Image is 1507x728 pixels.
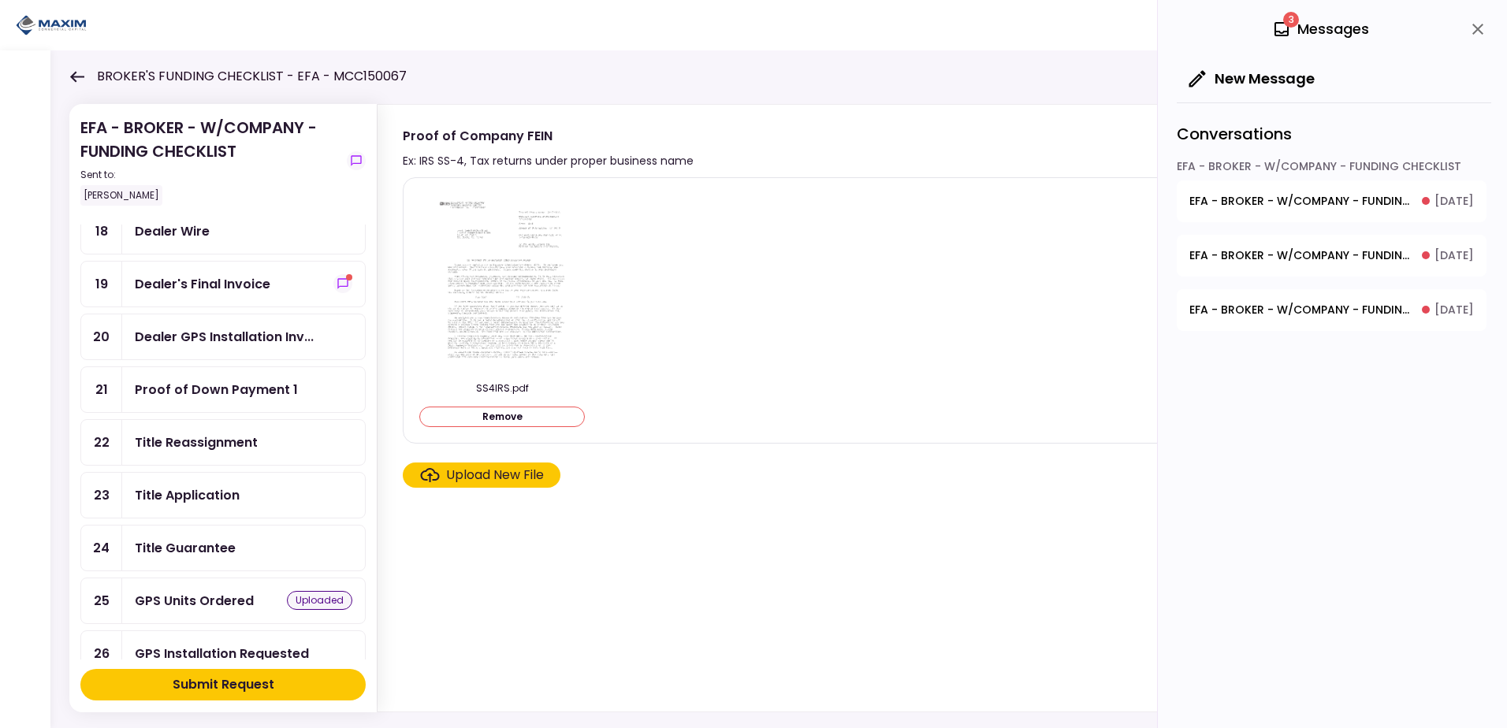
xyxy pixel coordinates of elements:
a: 22Title Reassignment [80,419,366,466]
a: 21Proof of Down Payment 1 [80,366,366,413]
div: Title Reassignment [135,433,258,452]
div: Conversations [1177,102,1491,158]
div: 18 [81,209,122,254]
div: Sent to: [80,168,340,182]
div: EFA - BROKER - W/COMPANY - FUNDING CHECKLIST [80,116,340,206]
div: Ex: IRS SS-4, Tax returns under proper business name [403,151,694,170]
span: Click here to upload the required document [403,462,560,488]
div: 21 [81,367,122,412]
div: Submit Request [173,675,274,694]
div: Title Guarantee [135,538,236,558]
a: 23Title Application [80,472,366,518]
div: Proof of Down Payment 1 [135,380,298,399]
button: open-conversation [1177,235,1487,277]
div: 25 [81,578,122,623]
div: 22 [81,420,122,465]
a: 25GPS Units Ordereduploaded [80,578,366,624]
button: New Message [1177,58,1327,99]
a: 24Title Guarantee [80,525,366,571]
div: Messages [1272,17,1369,41]
h1: BROKER'S FUNDING CHECKLIST - EFA - MCC150067 [97,67,407,86]
div: SS4IRS.pdf [419,381,585,396]
div: 26 [81,631,122,676]
span: [DATE] [1434,247,1474,264]
a: 18Dealer Wire [80,208,366,254]
div: Proof of Company FEIN [403,126,694,146]
a: 20Dealer GPS Installation Invoice [80,314,366,360]
button: open-conversation [1177,180,1487,222]
div: 23 [81,473,122,518]
span: EFA - BROKER - W/COMPANY - FUNDING CHECKLIST - Proof of Company FEIN [1189,302,1411,318]
button: open-conversation [1177,289,1487,331]
span: EFA - BROKER - W/COMPANY - FUNDING CHECKLIST - Company Articles [1189,193,1411,210]
img: Partner icon [16,13,87,37]
button: show-messages [333,274,352,293]
div: Dealer GPS Installation Invoice [135,327,314,347]
div: [PERSON_NAME] [80,185,162,206]
div: GPS Units Ordered [135,591,254,611]
div: 19 [81,262,122,306]
button: close [1464,16,1491,43]
span: [DATE] [1434,302,1474,318]
div: uploaded [287,591,352,610]
button: Submit Request [80,669,366,700]
div: Upload New File [446,466,544,485]
div: GPS Installation Requested [135,644,309,663]
div: 24 [81,526,122,570]
span: EFA - BROKER - W/COMPANY - FUNDING CHECKLIST - Dealer's Final Invoice [1189,247,1411,264]
div: Dealer Wire [135,221,210,241]
div: 20 [81,314,122,359]
div: Proof of Company FEINEx: IRS SS-4, Tax returns under proper business nameuploadedshow-messagesSS4... [377,104,1475,712]
div: Dealer's Final Invoice [135,274,270,294]
span: [DATE] [1434,193,1474,210]
button: Remove [419,407,585,427]
a: 26GPS Installation Requested [80,630,366,677]
div: EFA - BROKER - W/COMPANY - FUNDING CHECKLIST [1177,158,1487,180]
button: show-messages [347,151,366,170]
span: 3 [1283,12,1299,28]
a: 19Dealer's Final Invoiceshow-messages [80,261,366,307]
div: Title Application [135,485,240,505]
